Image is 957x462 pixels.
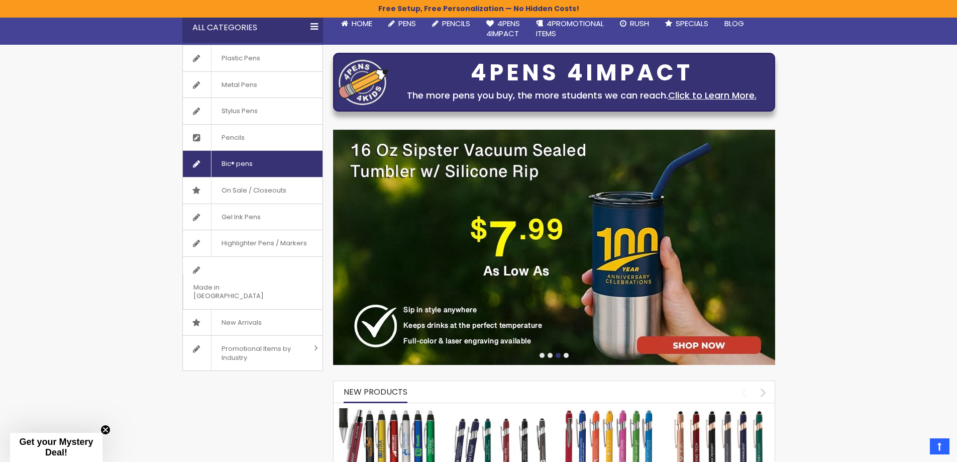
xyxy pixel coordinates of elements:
[211,336,310,371] span: Promotional Items by Industry
[478,13,528,45] a: 4Pens4impact
[183,336,323,371] a: Promotional Items by Industry
[333,130,775,365] img: /16-oz-the-sipster-vacuum-sealed-tumbler-with-silicone-rip.html
[339,408,439,416] a: The Barton Custom Pens Special Offer
[676,18,708,29] span: Specials
[352,18,372,29] span: Home
[211,45,270,71] span: Plastic Pens
[183,72,323,98] a: Metal Pens
[449,408,549,416] a: Custom Soft Touch Metal Pen - Stylus Top
[211,230,317,256] span: Highlighter Pens / Markers
[755,384,772,401] div: next
[100,425,111,435] button: Close teaser
[183,98,323,124] a: Stylus Pens
[183,204,323,230] a: Gel Ink Pens
[10,433,102,462] div: Get your Mystery Deal!Close teaser
[424,13,478,35] a: Pencils
[183,274,297,309] span: Made in [GEOGRAPHIC_DATA]
[668,89,757,102] a: Click to Learn More.
[183,125,323,151] a: Pencils
[339,59,389,105] img: four_pen_logo.png
[536,18,604,39] span: 4PROMOTIONAL ITEMS
[211,98,268,124] span: Stylus Pens
[669,408,770,416] a: Ellipse Softy Rose Gold Classic with Stylus Pen - Silver Laser
[211,204,271,230] span: Gel Ink Pens
[630,18,649,29] span: Rush
[735,384,753,401] div: prev
[528,13,612,45] a: 4PROMOTIONALITEMS
[724,18,744,29] span: Blog
[183,45,323,71] a: Plastic Pens
[183,177,323,204] a: On Sale / Closeouts
[211,151,263,177] span: Bic® pens
[333,13,380,35] a: Home
[183,257,323,309] a: Made in [GEOGRAPHIC_DATA]
[394,62,770,83] div: 4PENS 4IMPACT
[183,310,323,336] a: New Arrivals
[716,13,752,35] a: Blog
[657,13,716,35] a: Specials
[442,18,470,29] span: Pencils
[211,310,272,336] span: New Arrivals
[394,88,770,103] div: The more pens you buy, the more students we can reach.
[182,13,323,43] div: All Categories
[19,437,93,457] span: Get your Mystery Deal!
[612,13,657,35] a: Rush
[380,13,424,35] a: Pens
[211,72,267,98] span: Metal Pens
[559,408,660,416] a: Ellipse Softy Brights with Stylus Pen - Laser
[486,18,520,39] span: 4Pens 4impact
[211,125,255,151] span: Pencils
[183,151,323,177] a: Bic® pens
[211,177,296,204] span: On Sale / Closeouts
[344,386,407,398] span: New Products
[398,18,416,29] span: Pens
[183,230,323,256] a: Highlighter Pens / Markers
